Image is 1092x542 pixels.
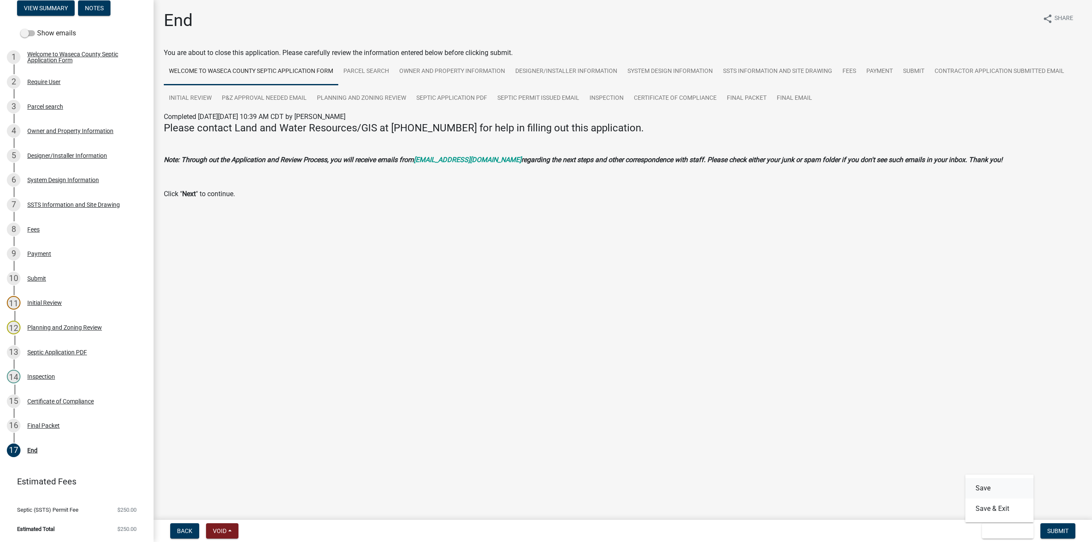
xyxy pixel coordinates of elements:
span: $250.00 [117,526,136,532]
button: Void [206,523,238,539]
div: Inspection [27,374,55,380]
div: 3 [7,100,20,113]
div: 16 [7,419,20,432]
span: Back [177,528,192,534]
div: Submit [27,275,46,281]
div: 17 [7,443,20,457]
a: Final Packet [722,85,772,112]
button: Submit [1040,523,1075,539]
a: Inspection [584,85,629,112]
div: Final Packet [27,423,60,429]
div: You are about to close this application. Please carefully review the information entered below be... [164,48,1082,216]
a: Certificate of Compliance [629,85,722,112]
a: SSTS Information and Site Drawing [718,58,837,85]
strong: Next [182,190,196,198]
span: Septic (SSTS) Permit Fee [17,507,78,513]
div: Require User [27,79,61,85]
a: System Design Information [622,58,718,85]
button: Save & Exit [965,499,1034,519]
div: Septic Application PDF [27,349,87,355]
div: Payment [27,251,51,257]
i: share [1043,14,1053,24]
div: 10 [7,272,20,285]
span: Estimated Total [17,526,55,532]
div: 2 [7,75,20,89]
div: 14 [7,370,20,383]
button: Notes [78,0,110,16]
strong: Note: Through out the Application and Review Process, you will receive emails from [164,156,414,164]
a: Contractor Application Submitted Email [929,58,1069,85]
span: Void [213,528,227,534]
div: Parcel search [27,104,63,110]
h4: Please contact Land and Water Resources/GIS at [PHONE_NUMBER] for help in filling out this applic... [164,122,1082,134]
a: P&Z Approval Needed Email [217,85,312,112]
button: Save & Exit [982,523,1034,539]
div: Certificate of Compliance [27,398,94,404]
a: Final Email [772,85,817,112]
label: Show emails [20,28,76,38]
a: Owner and Property Information [394,58,510,85]
div: 11 [7,296,20,310]
a: Septic Permit Issued email [492,85,584,112]
button: shareShare [1036,10,1080,27]
div: Save & Exit [965,475,1034,522]
div: 5 [7,149,20,162]
a: Estimated Fees [7,473,140,490]
button: View Summary [17,0,75,16]
button: Save [965,478,1034,499]
a: Designer/Installer Information [510,58,622,85]
div: 6 [7,173,20,187]
div: 7 [7,198,20,212]
h1: End [164,10,193,31]
span: Share [1054,14,1073,24]
a: Parcel search [338,58,394,85]
a: Septic Application PDF [411,85,492,112]
div: 1 [7,50,20,64]
a: Payment [861,58,898,85]
span: Save & Exit [989,528,1022,534]
div: End [27,447,38,453]
div: SSTS Information and Site Drawing [27,202,120,208]
span: Completed [DATE][DATE] 10:39 AM CDT by [PERSON_NAME] [164,113,346,121]
div: 8 [7,223,20,236]
div: Owner and Property Information [27,128,113,134]
div: System Design Information [27,177,99,183]
div: Planning and Zoning Review [27,325,102,330]
div: 13 [7,345,20,359]
div: 15 [7,394,20,408]
button: Back [170,523,199,539]
div: 12 [7,321,20,334]
div: Welcome to Waseca County Septic Application Form [27,51,140,63]
div: Designer/Installer Information [27,153,107,159]
div: Initial Review [27,300,62,306]
wm-modal-confirm: Notes [78,5,110,12]
a: [EMAIL_ADDRESS][DOMAIN_NAME] [414,156,521,164]
p: Click " " to continue. [164,189,1082,199]
a: Submit [898,58,929,85]
span: $250.00 [117,507,136,513]
a: Fees [837,58,861,85]
a: Welcome to Waseca County Septic Application Form [164,58,338,85]
div: 9 [7,247,20,261]
a: Planning and Zoning Review [312,85,411,112]
span: Submit [1047,528,1069,534]
div: 4 [7,124,20,138]
a: Initial Review [164,85,217,112]
div: Fees [27,226,40,232]
wm-modal-confirm: Summary [17,5,75,12]
strong: regarding the next steps and other correspondence with staff. Please check either your junk or sp... [521,156,1002,164]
